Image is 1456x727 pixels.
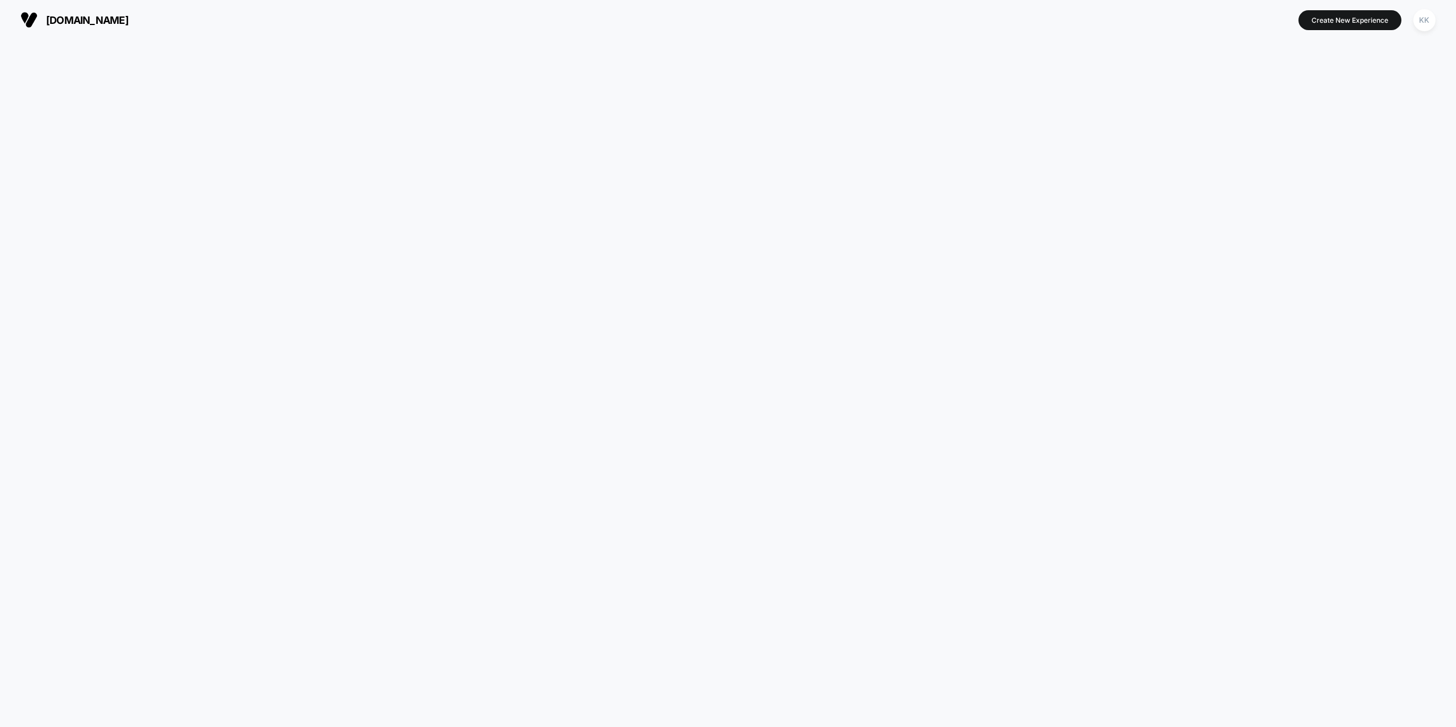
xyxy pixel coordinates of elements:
button: KK [1410,9,1439,32]
button: [DOMAIN_NAME] [17,11,132,29]
div: KK [1413,9,1436,31]
button: Create New Experience [1298,10,1401,30]
span: [DOMAIN_NAME] [46,14,129,26]
img: Visually logo [20,11,38,28]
